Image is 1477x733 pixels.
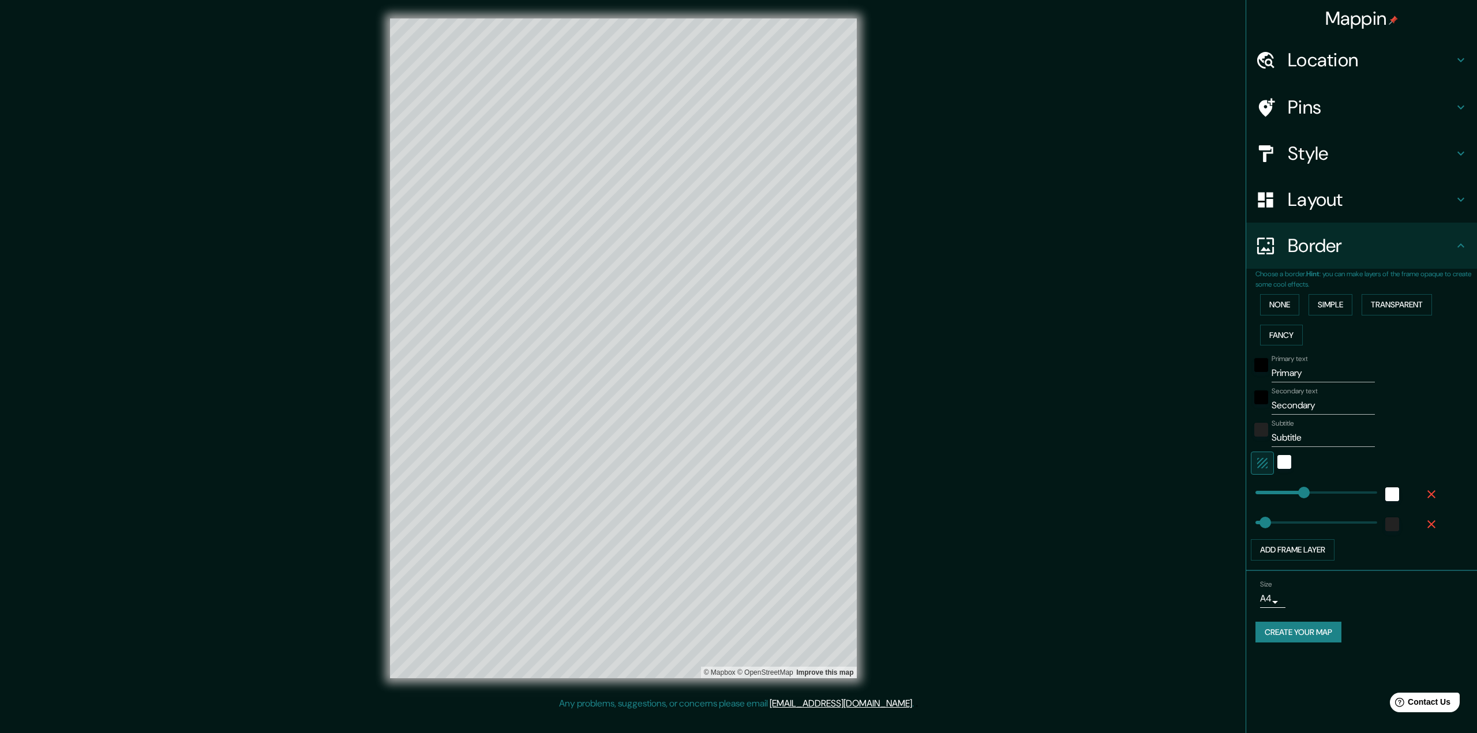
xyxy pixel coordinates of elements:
div: Location [1246,37,1477,83]
a: OpenStreetMap [737,668,793,676]
h4: Layout [1288,188,1454,211]
button: color-222222 [1254,423,1268,437]
iframe: Help widget launcher [1374,688,1464,720]
button: Create your map [1255,622,1341,643]
div: . [914,697,916,711]
label: Secondary text [1272,386,1318,396]
button: Simple [1309,294,1352,315]
h4: Border [1288,234,1454,257]
button: black [1254,390,1268,404]
a: Mapbox [704,668,736,676]
h4: Style [1288,142,1454,165]
div: Border [1246,223,1477,269]
button: Transparent [1362,294,1432,315]
div: . [916,697,918,711]
button: color-222222 [1385,517,1399,531]
button: white [1277,455,1291,469]
button: Add frame layer [1251,539,1334,561]
a: Map feedback [796,668,853,676]
label: Size [1260,579,1272,589]
h4: Location [1288,48,1454,72]
div: Style [1246,130,1477,176]
button: white [1385,487,1399,501]
h4: Mappin [1325,7,1399,30]
label: Primary text [1272,354,1307,364]
img: pin-icon.png [1389,16,1398,25]
div: A4 [1260,589,1285,608]
button: black [1254,358,1268,372]
button: None [1260,294,1299,315]
p: Any problems, suggestions, or concerns please email . [559,697,914,711]
div: Pins [1246,84,1477,130]
a: [EMAIL_ADDRESS][DOMAIN_NAME] [770,697,912,709]
button: Fancy [1260,325,1303,346]
h4: Pins [1288,96,1454,119]
div: Layout [1246,176,1477,223]
b: Hint [1306,269,1319,279]
p: Choose a border. : you can make layers of the frame opaque to create some cool effects. [1255,269,1477,290]
label: Subtitle [1272,419,1294,428]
